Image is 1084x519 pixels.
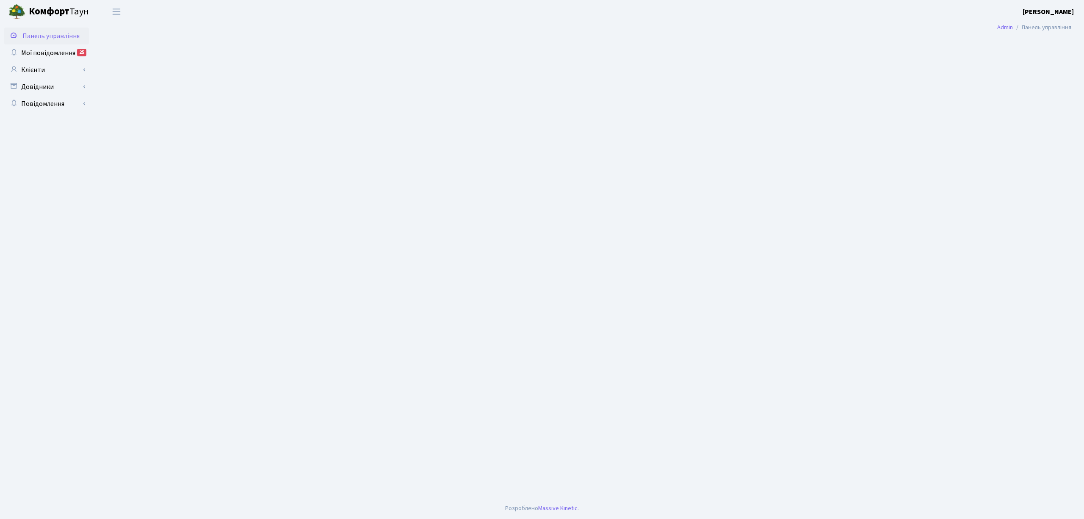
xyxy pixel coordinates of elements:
a: [PERSON_NAME] [1023,7,1074,17]
nav: breadcrumb [984,19,1084,36]
img: logo.png [8,3,25,20]
span: Мої повідомлення [21,48,75,58]
div: Розроблено . [505,504,579,513]
div: 25 [77,49,86,56]
span: Панель управління [22,31,80,41]
a: Admin [997,23,1013,32]
li: Панель управління [1013,23,1071,32]
button: Переключити навігацію [106,5,127,19]
a: Мої повідомлення25 [4,44,89,61]
a: Панель управління [4,28,89,44]
a: Повідомлення [4,95,89,112]
span: Таун [29,5,89,19]
a: Клієнти [4,61,89,78]
a: Massive Kinetic [538,504,578,513]
a: Довідники [4,78,89,95]
b: Комфорт [29,5,69,18]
